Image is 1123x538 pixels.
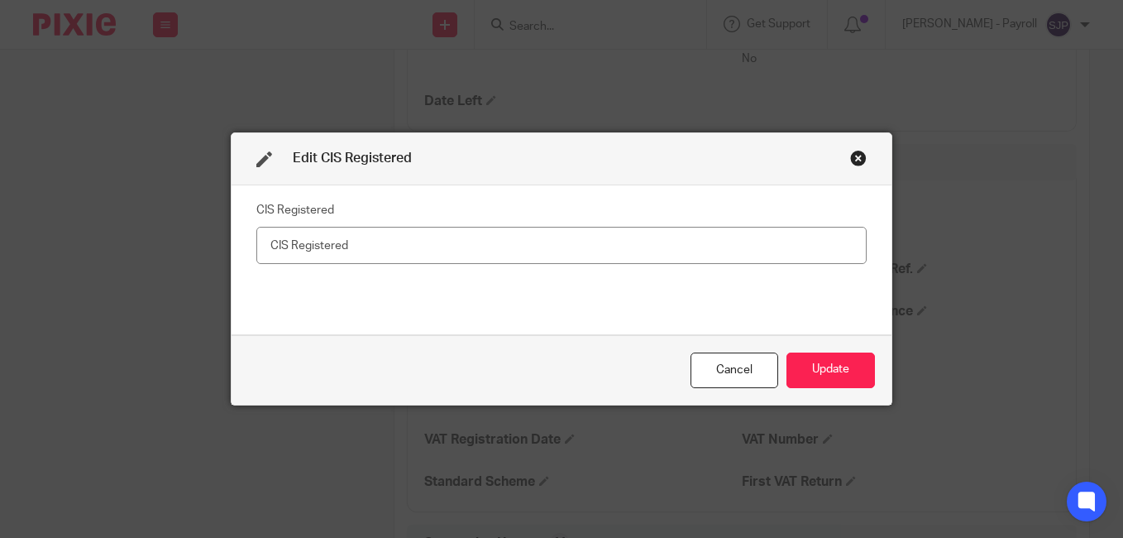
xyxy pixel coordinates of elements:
div: Close this dialog window [850,150,867,166]
span: Edit CIS Registered [293,151,412,165]
div: Close this dialog window [691,353,778,388]
button: Update [786,353,875,388]
input: CIS Registered [256,227,867,264]
label: CIS Registered [256,202,334,219]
